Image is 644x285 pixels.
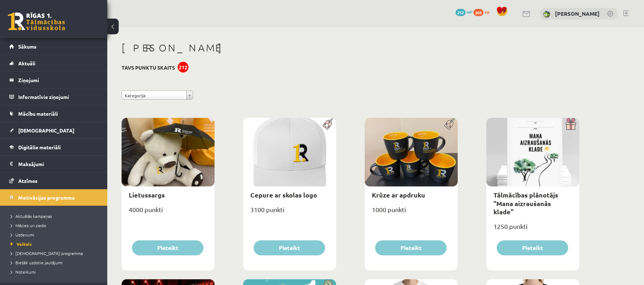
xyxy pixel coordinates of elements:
[497,240,568,255] button: Pieteikt
[11,231,100,238] a: Uzdevumi
[243,204,336,221] div: 3100 punkti
[11,259,100,266] a: Biežāk uzdotie jautājumi
[375,240,447,255] button: Pieteikt
[555,10,600,17] a: [PERSON_NAME]
[18,194,75,201] span: Motivācijas programma
[122,42,579,54] h1: [PERSON_NAME]
[9,172,98,189] a: Atzīmes
[11,250,100,256] a: [DEMOGRAPHIC_DATA] programma
[563,118,579,130] img: Dāvana ar pārsteigumu
[11,269,36,275] span: Noteikumi
[11,241,100,247] a: Veikals
[11,222,46,228] span: Mācies un ziedo
[250,191,317,199] a: Cepure ar skolas logo
[467,9,472,15] span: mP
[493,191,558,216] a: Tālmācības plānotājs "Mana aizraušanās klade"
[486,220,579,238] div: 1250 punkti
[8,12,65,30] a: Rīgas 1. Tālmācības vidusskola
[18,60,35,66] span: Aktuāli
[18,72,98,88] legend: Ziņojumi
[132,240,203,255] button: Pieteikt
[11,260,63,265] span: Biežāk uzdotie jautājumi
[11,241,32,247] span: Veikals
[456,9,472,15] a: 212 mP
[442,118,458,130] img: Populāra prece
[9,72,98,88] a: Ziņojumi
[9,189,98,206] a: Motivācijas programma
[11,213,52,219] span: Aktuālās kampaņas
[11,213,100,219] a: Aktuālās kampaņas
[9,55,98,71] a: Aktuāli
[129,191,165,199] a: Lietussargs
[122,204,215,221] div: 4000 punkti
[122,65,175,71] h3: Tavs punktu skaits
[18,110,58,117] span: Mācību materiāli
[18,89,98,105] legend: Informatīvie ziņojumi
[254,240,325,255] button: Pieteikt
[125,91,183,100] span: Kategorija
[473,9,483,16] span: 269
[18,177,38,184] span: Atzīmes
[11,222,100,229] a: Mācies un ziedo
[18,43,36,50] span: Sākums
[9,38,98,55] a: Sākums
[485,9,489,15] span: xp
[11,250,83,256] span: [DEMOGRAPHIC_DATA] programma
[9,89,98,105] a: Informatīvie ziņojumi
[18,127,74,134] span: [DEMOGRAPHIC_DATA]
[11,269,100,275] a: Noteikumi
[456,9,466,16] span: 212
[320,118,336,130] img: Populāra prece
[11,232,34,237] span: Uzdevumi
[18,156,98,172] legend: Maksājumi
[9,122,98,139] a: [DEMOGRAPHIC_DATA]
[543,11,550,18] img: Aleksandrs Rjabovs
[372,191,425,199] a: Krūze ar apdruku
[9,156,98,172] a: Maksājumi
[178,62,188,72] div: 212
[18,144,61,150] span: Digitālie materiāli
[9,105,98,122] a: Mācību materiāli
[473,9,493,15] a: 269 xp
[365,204,458,221] div: 1000 punkti
[9,139,98,155] a: Digitālie materiāli
[122,90,193,100] a: Kategorija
